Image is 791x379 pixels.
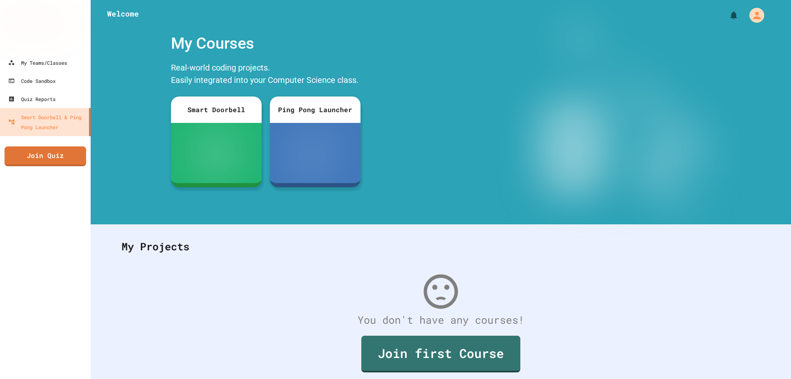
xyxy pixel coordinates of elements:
[8,94,56,104] div: Quiz Reports
[270,97,360,123] div: Ping Pong Launcher
[5,146,86,166] a: Join Quiz
[8,112,86,132] div: Smart Doorbell & Ping Pong Launcher
[167,59,365,90] div: Real-world coding projects. Easily integrated into your Computer Science class.
[113,231,768,263] div: My Projects
[8,76,56,86] div: Code Sandbox
[8,8,82,30] img: logo-orange.svg
[167,28,365,59] div: My Courses
[113,312,768,328] div: You don't have any courses!
[741,6,766,25] div: My Account
[361,336,520,372] a: Join first Course
[714,8,741,22] div: My Notifications
[205,137,228,169] img: sdb-white.svg
[171,97,262,123] div: Smart Doorbell
[297,137,334,169] img: ppl-with-ball.png
[8,58,67,68] div: My Teams/Classes
[505,28,726,216] img: banner-image-my-projects.png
